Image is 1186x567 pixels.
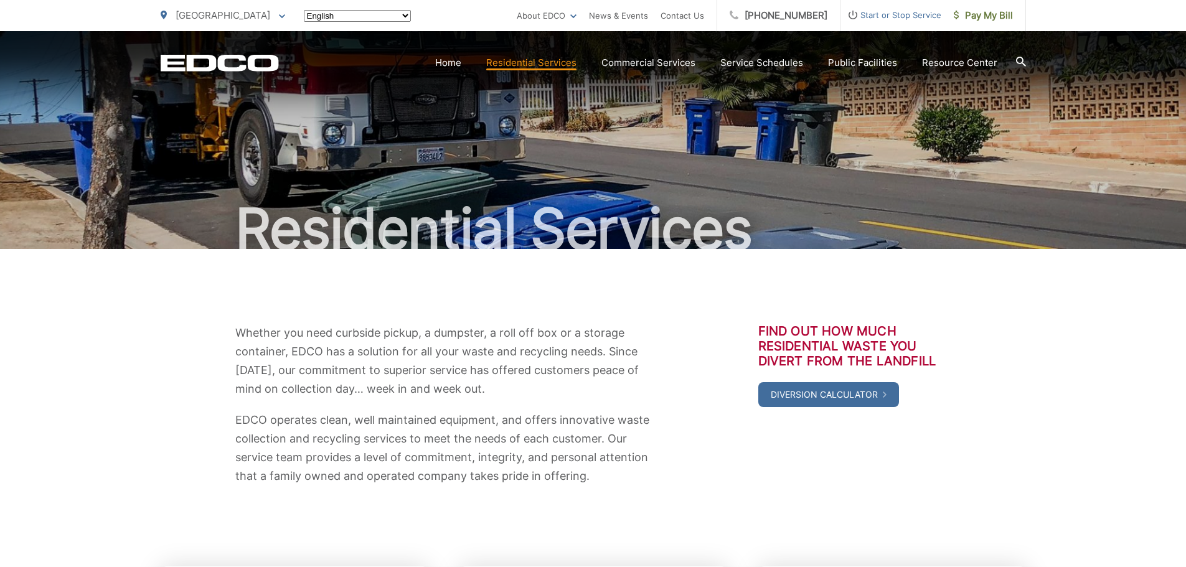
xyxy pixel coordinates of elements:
a: Home [435,55,461,70]
a: Diversion Calculator [758,382,899,407]
span: [GEOGRAPHIC_DATA] [176,9,270,21]
a: News & Events [589,8,648,23]
select: Select a language [304,10,411,22]
h3: Find out how much residential waste you divert from the landfill [758,324,951,368]
h1: Residential Services [161,198,1026,260]
a: Commercial Services [601,55,695,70]
p: Whether you need curbside pickup, a dumpster, a roll off box or a storage container, EDCO has a s... [235,324,652,398]
a: Public Facilities [828,55,897,70]
a: Contact Us [661,8,704,23]
p: EDCO operates clean, well maintained equipment, and offers innovative waste collection and recycl... [235,411,652,485]
a: EDCD logo. Return to the homepage. [161,54,279,72]
a: Resource Center [922,55,997,70]
a: Service Schedules [720,55,803,70]
a: About EDCO [517,8,577,23]
span: Pay My Bill [954,8,1013,23]
a: Residential Services [486,55,577,70]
